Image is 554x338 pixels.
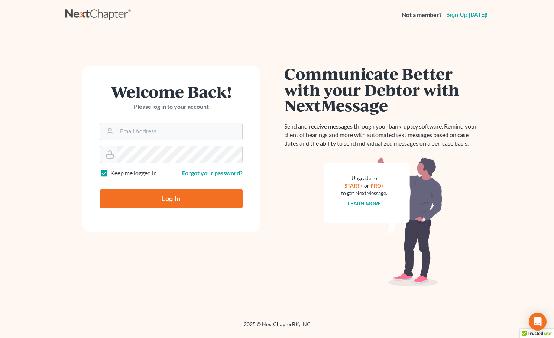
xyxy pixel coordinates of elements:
[344,182,363,189] a: START+
[324,157,443,287] img: nextmessage_bg-59042aed3d76b12b5cd301f8e5b87938c9018125f34e5fa2b7a6b67550977c72.svg
[364,182,369,189] span: or
[110,169,157,178] label: Keep me logged in
[285,122,482,148] p: Send and receive messages through your bankruptcy software. Remind your client of hearings and mo...
[285,66,482,113] h1: Communicate Better with your Debtor with NextMessage
[341,189,388,197] div: to get NextMessage.
[65,321,489,334] div: 2025 © NextChapterBK, INC
[529,313,547,331] div: Open Intercom Messenger
[100,84,243,100] h1: Welcome Back!
[370,182,384,189] a: PRO+
[348,200,381,207] a: Learn more
[182,169,243,176] a: Forgot your password?
[100,103,243,111] p: Please log in to your account
[445,12,489,18] a: Sign up [DATE]!
[341,175,388,182] div: Upgrade to
[402,11,442,19] strong: Not a member?
[100,189,243,208] input: Log In
[117,123,242,140] input: Email Address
